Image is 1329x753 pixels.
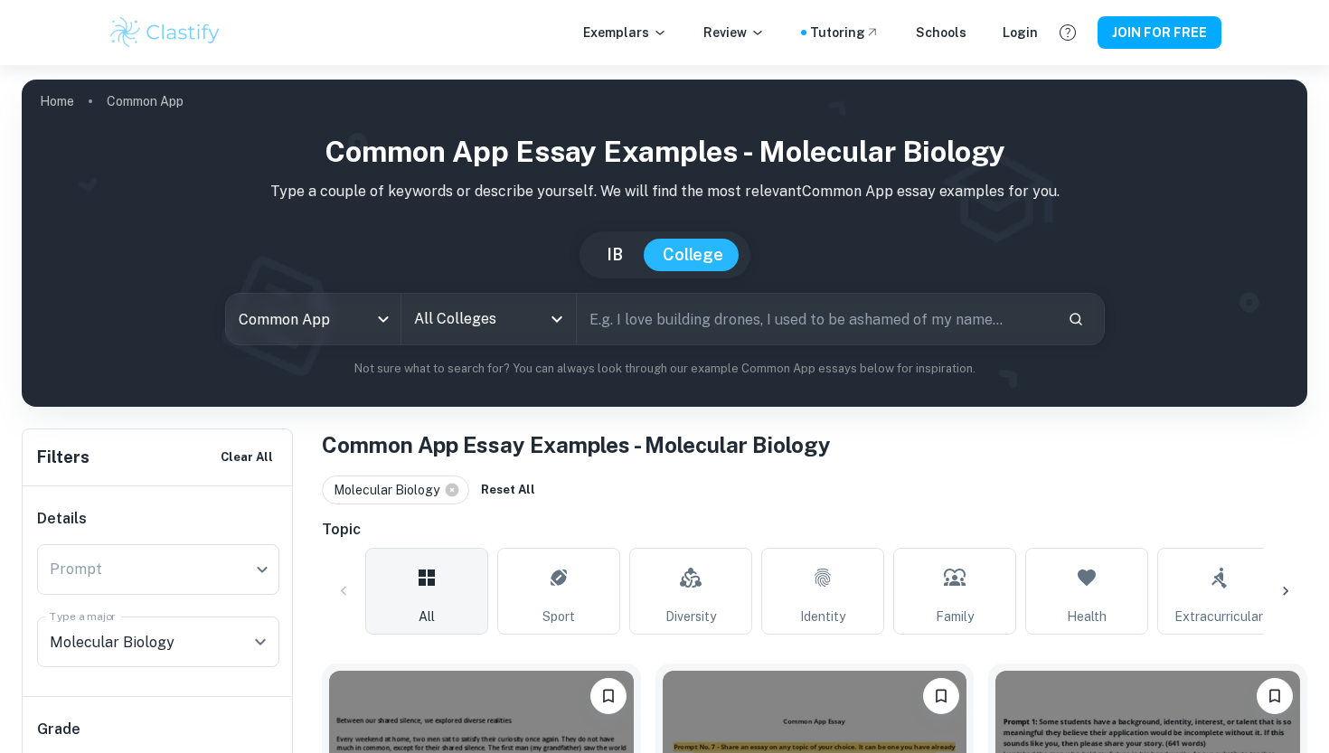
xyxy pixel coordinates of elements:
[322,428,1307,461] h1: Common App Essay Examples - Molecular Biology
[590,678,627,714] button: Please log in to bookmark exemplars
[248,629,273,654] button: Open
[1257,678,1293,714] button: Please log in to bookmark exemplars
[645,239,741,271] button: College
[665,607,716,626] span: Diversity
[37,445,90,470] h6: Filters
[419,607,435,626] span: All
[36,130,1293,174] h1: Common App Essay Examples - Molecular Biology
[1067,607,1107,626] span: Health
[916,23,966,42] a: Schools
[800,607,845,626] span: Identity
[40,89,74,114] a: Home
[37,719,279,740] h6: Grade
[810,23,880,42] a: Tutoring
[936,607,974,626] span: Family
[476,476,540,504] button: Reset All
[216,444,278,471] button: Clear All
[334,480,448,500] span: Molecular Biology
[36,360,1293,378] p: Not sure what to search for? You can always look through our example Common App essays below for ...
[322,519,1307,541] h6: Topic
[1052,17,1083,48] button: Help and Feedback
[322,475,469,504] div: Molecular Biology
[589,239,641,271] button: IB
[1174,607,1263,626] span: Extracurricular
[542,607,575,626] span: Sport
[36,181,1293,202] p: Type a couple of keywords or describe yourself. We will find the most relevant Common App essay e...
[37,508,279,530] h6: Details
[1003,23,1038,42] a: Login
[226,294,401,344] div: Common App
[923,678,959,714] button: Please log in to bookmark exemplars
[50,608,117,624] label: Type a major
[577,294,1053,344] input: E.g. I love building drones, I used to be ashamed of my name...
[108,14,222,51] img: Clastify logo
[703,23,765,42] p: Review
[583,23,667,42] p: Exemplars
[1098,16,1221,49] button: JOIN FOR FREE
[107,91,184,111] p: Common App
[22,80,1307,407] img: profile cover
[544,306,570,332] button: Open
[1060,304,1091,334] button: Search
